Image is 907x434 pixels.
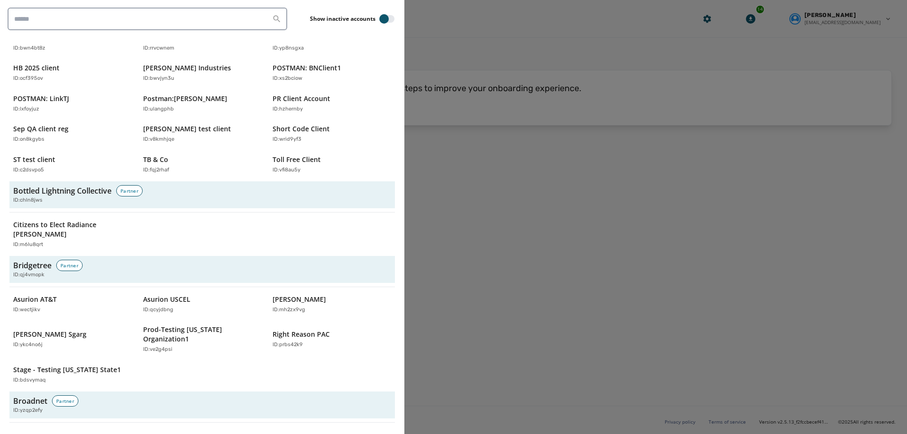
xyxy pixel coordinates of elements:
[9,90,136,117] button: POSTMAN: LinkTJID:lxfoyjuz
[143,306,173,314] p: ID: qcyjdbng
[139,321,265,357] button: Prod-Testing [US_STATE] Organization1ID:ve2g4psi
[9,60,136,86] button: HB 2025 clientID:ocf395ov
[13,306,40,314] p: ID: wectjikv
[269,120,395,147] button: Short Code ClientID:wrid9yf3
[139,29,265,56] button: API BroadwayID:rrvcwnem
[139,120,265,147] button: [PERSON_NAME] test clientID:v8kmhjqe
[143,75,174,83] p: ID: bwvjyn3u
[143,124,231,134] p: [PERSON_NAME] test client
[13,330,86,339] p: [PERSON_NAME] Sgarg
[273,124,330,134] p: Short Code Client
[273,105,303,113] p: ID: hzhernby
[143,105,174,113] p: ID: ulangphb
[139,60,265,86] button: [PERSON_NAME] IndustriesID:bwvjyn3u
[13,376,46,384] p: ID: bdsvymaq
[9,256,395,283] button: BridgetreePartnerID:qj4vmopk
[13,407,43,415] span: ID: yzqp2efy
[143,44,174,52] p: ID: rrvcwnem
[143,295,190,304] p: Asurion USCEL
[269,151,395,178] button: Toll Free ClientID:vfi8au5y
[143,155,168,164] p: TB & Co
[116,185,143,196] div: Partner
[13,44,45,52] p: ID: bwn4bt8z
[13,295,57,304] p: Asurion AT&T
[9,391,395,418] button: BroadnetPartnerID:yzqp2efy
[13,155,55,164] p: ST test client
[13,166,44,174] p: ID: c2dsvpo5
[273,155,321,164] p: Toll Free Client
[273,306,305,314] p: ID: mh2zx9vg
[9,361,136,388] button: Stage - Testing [US_STATE] State1ID:bdsvymaq
[139,151,265,178] button: TB & CoID:fqj2rhaf
[143,63,231,73] p: [PERSON_NAME] Industries
[273,94,330,103] p: PR Client Account
[273,75,302,83] p: ID: xs2bciow
[9,291,136,318] button: Asurion AT&TID:wectjikv
[273,330,330,339] p: Right Reason PAC
[273,166,300,174] p: ID: vfi8au5y
[269,60,395,86] button: POSTMAN: BNClient1ID:xs2bciow
[13,94,69,103] p: POSTMAN: LinkTJ
[139,291,265,318] button: Asurion USCELID:qcyjdbng
[273,295,326,304] p: [PERSON_NAME]
[143,136,174,144] p: ID: v8kmhjqe
[13,271,44,279] span: ID: qj4vmopk
[9,321,136,357] button: [PERSON_NAME] SgargID:ykc4no6j
[13,124,68,134] p: Sep QA client reg
[269,29,395,56] button: API update client 10/2ID:yp8nsgxa
[269,291,395,318] button: [PERSON_NAME]ID:mh2zx9vg
[52,395,78,407] div: Partner
[9,120,136,147] button: Sep QA client regID:on8kgybs
[139,90,265,117] button: Postman:[PERSON_NAME]ID:ulangphb
[9,151,136,178] button: ST test clientID:c2dsvpo5
[269,321,395,357] button: Right Reason PACID:prbs42k9
[56,260,83,271] div: Partner
[13,341,43,349] p: ID: ykc4no6j
[273,341,303,349] p: ID: prbs42k9
[273,44,304,52] p: ID: yp8nsgxa
[143,94,227,103] p: Postman:[PERSON_NAME]
[143,325,252,344] p: Prod-Testing [US_STATE] Organization1
[9,181,395,208] button: Bottled Lightning CollectivePartnerID:chln8jws
[13,365,121,374] p: Stage - Testing [US_STATE] State1
[13,75,43,83] p: ID: ocf395ov
[13,241,43,249] p: ID: m6lu8qrt
[273,136,301,144] p: ID: wrid9yf3
[13,136,44,144] p: ID: on8kgybs
[269,90,395,117] button: PR Client AccountID:hzhernby
[13,105,39,113] p: ID: lxfoyjuz
[13,63,60,73] p: HB 2025 client
[13,260,51,271] h3: Bridgetree
[13,185,111,196] h3: Bottled Lightning Collective
[9,29,136,56] button: AM ClientID:bwn4bt8z
[310,15,376,23] label: Show inactive accounts
[273,63,341,73] p: POSTMAN: BNClient1
[9,216,136,253] button: Citizens to Elect Radiance [PERSON_NAME]ID:m6lu8qrt
[13,220,122,239] p: Citizens to Elect Radiance [PERSON_NAME]
[13,395,47,407] h3: Broadnet
[143,166,169,174] p: ID: fqj2rhaf
[143,346,172,354] p: ID: ve2g4psi
[13,196,43,204] span: ID: chln8jws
